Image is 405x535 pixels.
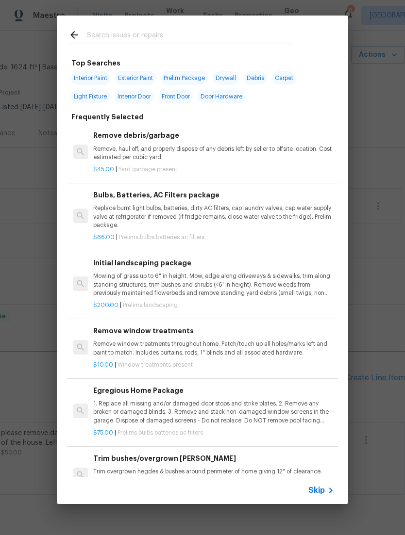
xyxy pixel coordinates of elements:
p: | [93,165,334,174]
span: Drywall [213,71,239,85]
span: Door Hardware [198,90,245,103]
span: Exterior Paint [115,71,156,85]
span: $10.00 [93,362,113,368]
span: Prelim Package [161,71,208,85]
p: Remove, haul off, and properly dispose of any debris left by seller to offsite location. Cost est... [93,145,334,162]
h6: Initial landscaping package [93,258,334,268]
span: Carpet [272,71,296,85]
h6: Bulbs, Batteries, AC Filters package [93,190,334,200]
h6: Egregious Home Package [93,385,334,396]
span: $66.00 [93,234,115,240]
h6: Remove window treatments [93,325,334,336]
input: Search issues or repairs [87,29,293,44]
h6: Frequently Selected [71,112,144,122]
p: | [93,301,334,309]
span: Skip [308,486,325,495]
span: $75.00 [93,430,113,436]
span: Window treatments present [118,362,193,368]
p: Remove window treatments throughout home. Patch/touch up all holes/marks left and paint to match.... [93,340,334,357]
span: Interior Door [115,90,154,103]
span: Prelims bulbs batteries ac filters [119,234,204,240]
span: $200.00 [93,302,118,308]
h6: Top Searches [71,58,120,68]
p: Mowing of grass up to 6" in height. Mow, edge along driveways & sidewalks, trim along standing st... [93,272,334,297]
span: Front Door [159,90,193,103]
span: Debris [244,71,267,85]
span: Interior Paint [71,71,110,85]
span: $45.00 [93,166,114,172]
p: 1. Replace all missing and/or damaged door stops and strike plates. 2. Remove any broken or damag... [93,400,334,424]
p: Replace burnt light bulbs, batteries, dirty AC filters, cap laundry valves, cap water supply valv... [93,204,334,229]
p: | [93,233,334,242]
h6: Trim bushes/overgrown [PERSON_NAME] [93,453,334,464]
span: Prelims landscaping [123,302,178,308]
p: Trim overgrown hegdes & bushes around perimeter of home giving 12" of clearance. Properly dispose... [93,468,334,484]
span: Light Fixture [71,90,110,103]
h6: Remove debris/garbage [93,130,334,141]
p: | [93,361,334,369]
p: | [93,429,334,437]
span: Prelims bulbs batteries ac filters [118,430,203,436]
span: Yard garbage present [118,166,177,172]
